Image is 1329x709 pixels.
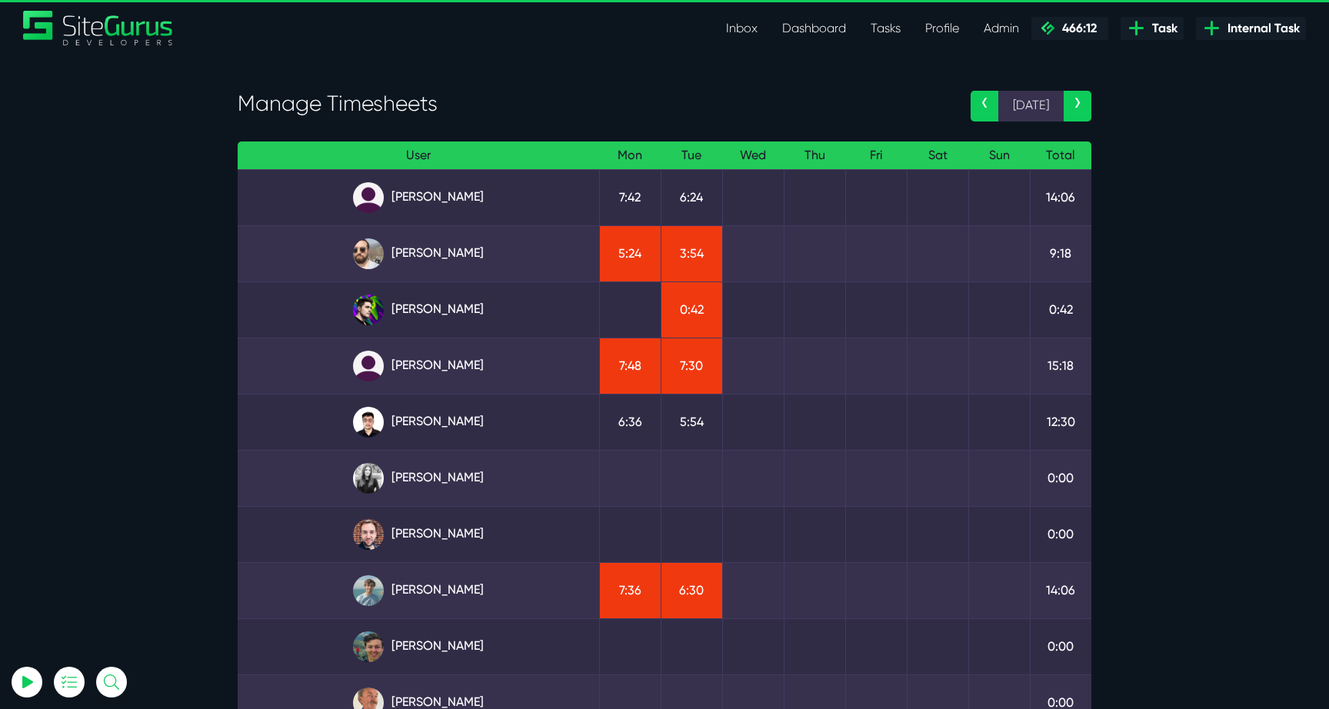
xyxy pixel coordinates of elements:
a: Internal Task [1196,17,1306,40]
img: rxuxidhawjjb44sgel4e.png [353,295,384,325]
a: [PERSON_NAME] [250,519,587,550]
th: Sat [907,141,968,170]
th: Mon [599,141,661,170]
a: [PERSON_NAME] [250,295,587,325]
a: Task [1121,17,1184,40]
img: ublsy46zpoyz6muduycb.jpg [353,238,384,269]
td: 0:00 [1030,450,1091,506]
a: › [1064,91,1091,121]
td: 5:54 [661,394,722,450]
td: 12:30 [1030,394,1091,450]
td: 7:30 [661,338,722,394]
th: User [238,141,599,170]
td: 0:00 [1030,506,1091,562]
a: [PERSON_NAME] [250,182,587,213]
img: rgqpcqpgtbr9fmz9rxmm.jpg [353,463,384,494]
a: [PERSON_NAME] [250,575,587,606]
th: Tue [661,141,722,170]
td: 6:36 [599,394,661,450]
img: esb8jb8dmrsykbqurfoz.jpg [353,631,384,662]
a: 466:12 [1031,17,1108,40]
td: 6:24 [661,169,722,225]
img: default_qrqg0b.png [353,351,384,381]
img: xv1kmavyemxtguplm5ir.png [353,407,384,438]
td: 0:42 [661,281,722,338]
td: 0:00 [1030,618,1091,674]
img: default_qrqg0b.png [353,182,384,213]
span: Internal Task [1221,19,1300,38]
td: 7:48 [599,338,661,394]
td: 3:54 [661,225,722,281]
td: 9:18 [1030,225,1091,281]
th: Total [1030,141,1091,170]
th: Fri [845,141,907,170]
img: tkl4csrki1nqjgf0pb1z.png [353,575,384,606]
a: Inbox [714,13,770,44]
td: 0:42 [1030,281,1091,338]
th: Thu [784,141,845,170]
span: [DATE] [998,91,1064,121]
a: ‹ [971,91,998,121]
img: Sitegurus Logo [23,11,174,45]
td: 15:18 [1030,338,1091,394]
td: 14:06 [1030,169,1091,225]
th: Sun [968,141,1030,170]
img: tfogtqcjwjterk6idyiu.jpg [353,519,384,550]
a: Tasks [858,13,913,44]
a: SiteGurus [23,11,174,45]
span: Task [1146,19,1177,38]
td: 5:24 [599,225,661,281]
td: 14:06 [1030,562,1091,618]
h3: Manage Timesheets [238,91,948,117]
a: [PERSON_NAME] [250,463,587,494]
span: 466:12 [1056,21,1097,35]
a: [PERSON_NAME] [250,351,587,381]
a: [PERSON_NAME] [250,407,587,438]
a: [PERSON_NAME] [250,238,587,269]
td: 7:42 [599,169,661,225]
a: Admin [971,13,1031,44]
th: Wed [722,141,784,170]
td: 6:30 [661,562,722,618]
a: Dashboard [770,13,858,44]
td: 7:36 [599,562,661,618]
a: [PERSON_NAME] [250,631,587,662]
a: Profile [913,13,971,44]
